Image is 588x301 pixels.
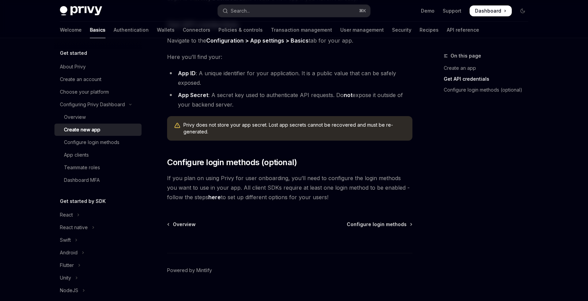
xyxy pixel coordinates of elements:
[54,209,142,221] button: Toggle React section
[60,22,82,38] a: Welcome
[54,221,142,234] button: Toggle React native section
[470,5,512,16] a: Dashboard
[174,122,181,129] svg: Warning
[60,223,88,232] div: React native
[64,151,89,159] div: App clients
[60,75,101,83] div: Create an account
[167,157,297,168] span: Configure login methods (optional)
[157,22,175,38] a: Wallets
[271,22,332,38] a: Transaction management
[344,92,353,98] strong: not
[54,61,142,73] a: About Privy
[444,84,534,95] a: Configure login methods (optional)
[444,63,534,74] a: Create an app
[443,7,461,14] a: Support
[340,22,384,38] a: User management
[60,249,78,257] div: Android
[392,22,411,38] a: Security
[183,22,210,38] a: Connectors
[114,22,149,38] a: Authentication
[167,68,412,88] li: : A unique identifier for your application. It is a public value that can be safely exposed.
[64,138,119,146] div: Configure login methods
[167,36,412,45] span: Navigate to the tab for your app.
[347,221,412,228] a: Configure login methods
[60,197,106,205] h5: Get started by SDK
[517,5,528,16] button: Toggle dark mode
[64,126,100,134] div: Create new app
[54,111,142,123] a: Overview
[447,22,479,38] a: API reference
[64,113,86,121] div: Overview
[178,70,196,77] strong: App ID
[421,7,435,14] a: Demo
[60,236,71,244] div: Swift
[60,88,109,96] div: Choose your platform
[60,211,73,219] div: React
[54,234,142,246] button: Toggle Swift section
[167,52,412,62] span: Here you’ll find your:
[444,74,534,84] a: Get API credentials
[167,173,412,202] span: If you plan on using Privy for user onboarding, you’ll need to configure the login methods you wa...
[183,122,406,135] span: Privy does not store your app secret. Lost app secrets cannot be recovered and must be re-generated.
[90,22,105,38] a: Basics
[64,163,100,172] div: Teammate roles
[475,7,501,14] span: Dashboard
[420,22,439,38] a: Recipes
[54,73,142,85] a: Create an account
[54,247,142,259] button: Toggle Android section
[60,100,125,109] div: Configuring Privy Dashboard
[54,124,142,136] a: Create new app
[60,63,86,71] div: About Privy
[218,5,370,17] button: Open search
[218,22,263,38] a: Policies & controls
[208,194,221,201] a: here
[173,221,196,228] span: Overview
[54,259,142,271] button: Toggle Flutter section
[60,274,71,282] div: Unity
[347,221,407,228] span: Configure login methods
[54,149,142,161] a: App clients
[54,98,142,111] button: Toggle Configuring Privy Dashboard section
[54,272,142,284] button: Toggle Unity section
[54,86,142,98] a: Choose your platform
[60,6,102,16] img: dark logo
[359,8,366,14] span: ⌘ K
[451,52,481,60] span: On this page
[178,92,208,98] strong: App Secret
[54,284,142,297] button: Toggle NodeJS section
[64,176,100,184] div: Dashboard MFA
[60,286,78,295] div: NodeJS
[206,37,309,44] a: Configuration > App settings > Basics
[231,7,250,15] div: Search...
[60,261,74,269] div: Flutter
[54,161,142,174] a: Teammate roles
[54,136,142,148] a: Configure login methods
[168,221,196,228] a: Overview
[60,49,87,57] h5: Get started
[167,90,412,109] li: : A secret key used to authenticate API requests. Do expose it outside of your backend server.
[54,174,142,186] a: Dashboard MFA
[167,267,212,274] a: Powered by Mintlify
